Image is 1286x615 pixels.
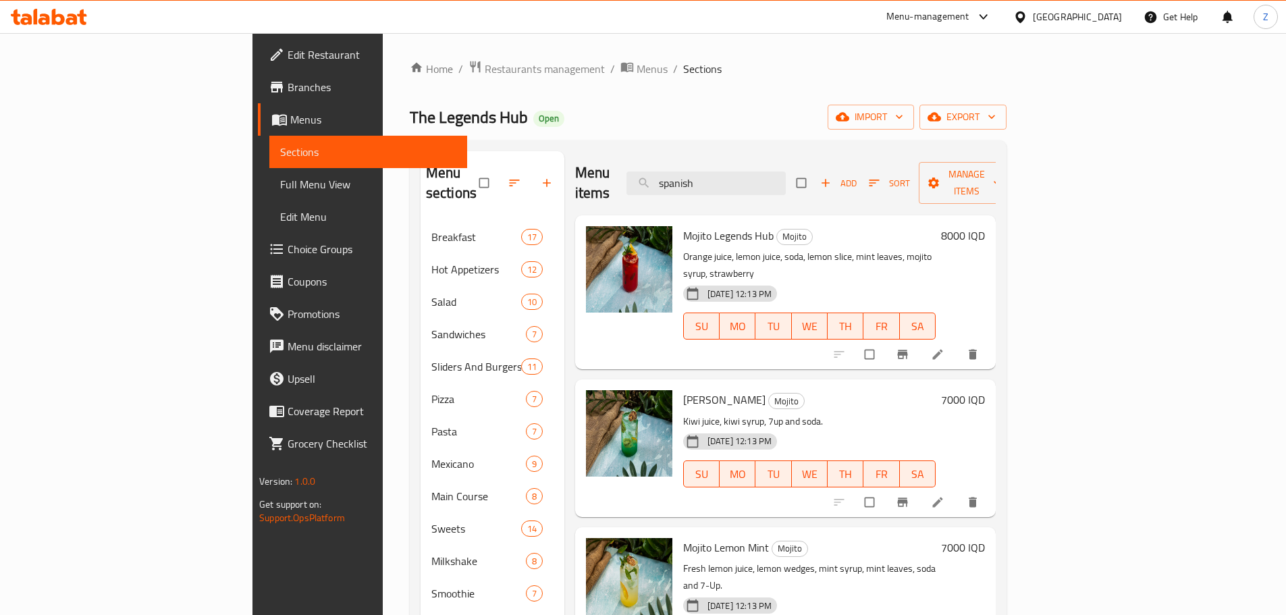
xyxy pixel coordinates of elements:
input: search [626,171,786,195]
button: import [828,105,914,130]
li: / [610,61,615,77]
span: 7 [527,328,542,341]
div: Pizza7 [421,383,564,415]
span: Add item [817,173,860,194]
span: Select all sections [471,170,500,196]
a: Edit Restaurant [258,38,467,71]
button: Add [817,173,860,194]
button: export [919,105,1007,130]
a: Upsell [258,363,467,395]
span: Pasta [431,423,526,439]
span: Menus [637,61,668,77]
button: Branch-specific-item [888,340,920,369]
span: The Legends Hub [410,102,528,132]
span: SU [689,317,714,336]
span: Mojito [772,541,807,556]
div: Salad10 [421,286,564,318]
button: Branch-specific-item [888,487,920,517]
span: Menus [290,111,456,128]
span: Coverage Report [288,403,456,419]
span: [DATE] 12:13 PM [702,599,777,612]
button: WE [792,313,828,340]
button: Add section [532,168,564,198]
div: items [526,423,543,439]
img: Mojito Kiwi [586,390,672,477]
span: Get support on: [259,496,321,513]
div: Sweets14 [421,512,564,545]
span: TH [833,464,858,484]
a: Sections [269,136,467,168]
div: Sweets [431,520,521,537]
div: Sandwiches7 [421,318,564,350]
span: Sort [869,176,910,191]
span: SA [905,464,930,484]
span: Restaurants management [485,61,605,77]
div: Milkshake8 [421,545,564,577]
span: 11 [522,360,542,373]
div: Breakfast17 [421,221,564,253]
button: TU [755,460,791,487]
span: 17 [522,231,542,244]
a: Coverage Report [258,395,467,427]
span: 10 [522,296,542,309]
div: Open [533,111,564,127]
div: items [521,261,543,277]
button: delete [958,340,990,369]
p: Kiwi juice, kiwi syrup, 7up and soda. [683,413,936,430]
span: 8 [527,555,542,568]
nav: breadcrumb [410,60,1007,78]
span: WE [797,317,822,336]
span: Mojito [777,229,812,244]
span: 9 [527,458,542,471]
a: Full Menu View [269,168,467,200]
div: Sliders And Burgers11 [421,350,564,383]
li: / [673,61,678,77]
span: Main Course [431,488,526,504]
a: Support.OpsPlatform [259,509,345,527]
span: 7 [527,425,542,438]
span: Open [533,113,564,124]
span: MO [725,464,750,484]
span: FR [869,317,894,336]
span: SU [689,464,714,484]
h6: 7000 IQD [941,390,985,409]
span: Upsell [288,371,456,387]
a: Branches [258,71,467,103]
span: Select to update [857,489,885,515]
span: Manage items [930,166,1004,200]
a: Menus [258,103,467,136]
span: Mojito Lemon Mint [683,537,769,558]
span: Z [1263,9,1268,24]
span: Menu disclaimer [288,338,456,354]
div: Mojito [768,393,805,409]
span: 1.0.0 [294,473,315,490]
span: Full Menu View [280,176,456,192]
button: Manage items [919,162,1015,204]
span: [DATE] 12:13 PM [702,288,777,300]
span: Breakfast [431,229,521,245]
button: MO [720,460,755,487]
a: Edit menu item [931,348,947,361]
div: Mexicano9 [421,448,564,480]
button: SU [683,313,720,340]
span: Edit Menu [280,209,456,225]
div: Hot Appetizers12 [421,253,564,286]
div: items [521,229,543,245]
span: 8 [527,490,542,503]
a: Menus [620,60,668,78]
span: WE [797,464,822,484]
span: Sections [280,144,456,160]
button: WE [792,460,828,487]
span: [DATE] 12:13 PM [702,435,777,448]
span: Pizza [431,391,526,407]
a: Edit Menu [269,200,467,233]
div: Mojito [772,541,808,557]
button: SU [683,460,720,487]
span: Mojito [769,394,804,409]
span: 7 [527,587,542,600]
button: SA [900,313,936,340]
span: Edit Restaurant [288,47,456,63]
span: FR [869,464,894,484]
a: Choice Groups [258,233,467,265]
